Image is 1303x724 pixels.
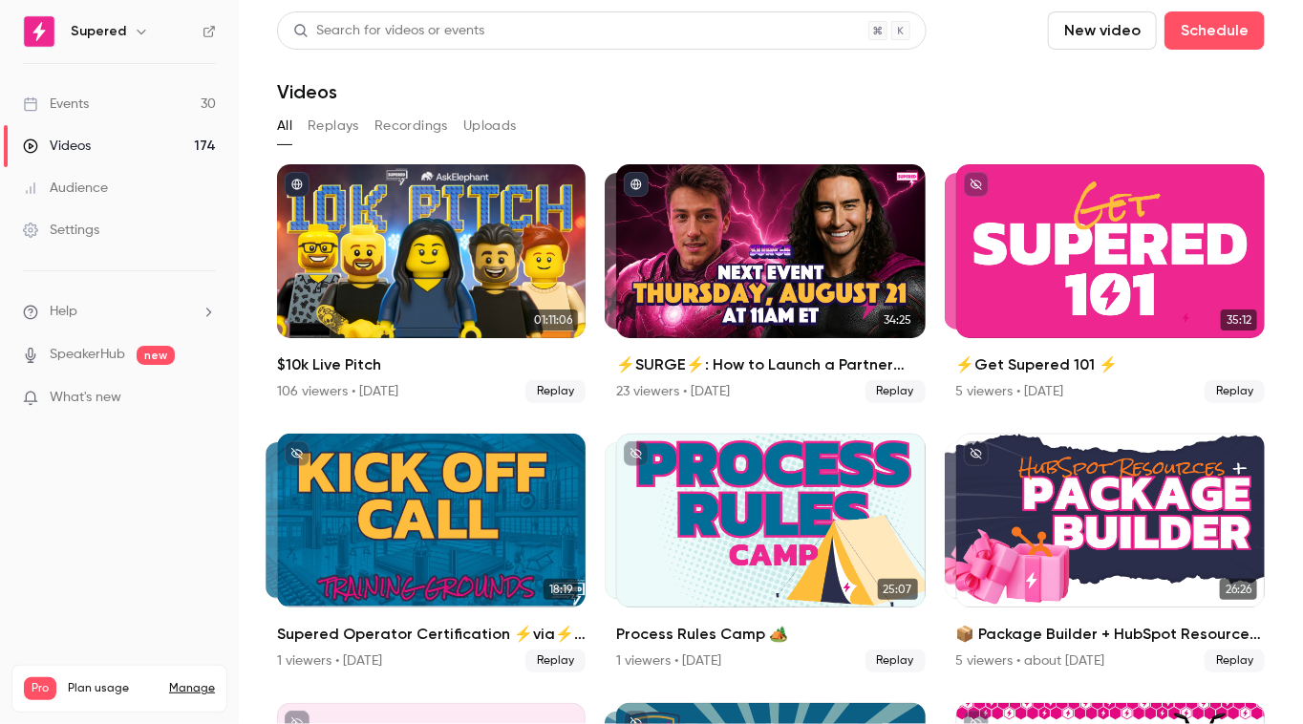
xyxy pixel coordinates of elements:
[277,111,292,141] button: All
[956,434,1265,672] li: 📦 Package Builder + HubSpot Resources 🧡
[1048,11,1157,50] button: New video
[616,164,925,403] li: ⚡️SURGE⚡️: How to Launch a Partner Portal On Top of HubSpot w/Introw
[616,164,925,403] a: 34:2534:25⚡️SURGE⚡️: How to Launch a Partner Portal On Top of HubSpot w/Introw23 viewers • [DATE]...
[865,380,926,403] span: Replay
[277,353,586,376] h2: $10k Live Pitch
[964,441,989,466] button: unpublished
[308,111,359,141] button: Replays
[956,651,1105,671] div: 5 viewers • about [DATE]
[24,677,56,700] span: Pro
[616,623,925,646] h2: Process Rules Camp 🏕️
[277,164,586,403] li: $10k Live Pitch
[956,434,1265,672] a: 26:2626:26📦 Package Builder + HubSpot Resources 🧡5 viewers • about [DATE]Replay
[956,164,1265,403] a: 35:1235:12⚡️Get Supered 101 ⚡️5 viewers • [DATE]Replay
[544,579,578,600] span: 18:19
[277,164,586,403] a: 01:11:06$10k Live Pitch106 viewers • [DATE]Replay
[374,111,448,141] button: Recordings
[169,681,215,696] a: Manage
[624,172,649,197] button: published
[277,623,586,646] h2: Supered Operator Certification ⚡️via⚡️ Training Grounds: Kickoff Call
[50,302,77,322] span: Help
[71,22,126,41] h6: Supered
[277,382,398,401] div: 106 viewers • [DATE]
[24,16,54,47] img: Supered
[1205,380,1265,403] span: Replay
[1205,649,1265,672] span: Replay
[1164,11,1265,50] button: Schedule
[616,434,925,672] li: Process Rules Camp 🏕️
[68,681,158,696] span: Plan usage
[624,441,649,466] button: unpublished
[277,11,1265,713] section: Videos
[616,651,721,671] div: 1 viewers • [DATE]
[956,623,1265,646] h2: 📦 Package Builder + HubSpot Resources 🧡
[23,221,99,240] div: Settings
[616,353,925,376] h2: ⚡️SURGE⚡️: How to Launch a Partner Portal On Top of HubSpot w/Introw
[528,309,578,330] span: 01:11:06
[293,21,484,41] div: Search for videos or events
[285,441,310,466] button: unpublished
[285,172,310,197] button: published
[277,434,586,672] li: Supered Operator Certification ⚡️via⚡️ Training Grounds: Kickoff Call
[525,649,586,672] span: Replay
[463,111,517,141] button: Uploads
[616,434,925,672] a: 25:0725:07Process Rules Camp 🏕️1 viewers • [DATE]Replay
[193,390,216,407] iframe: Noticeable Trigger
[23,95,89,114] div: Events
[23,302,216,322] li: help-dropdown-opener
[1221,309,1257,330] span: 35:12
[956,164,1265,403] li: ⚡️Get Supered 101 ⚡️
[277,80,337,103] h1: Videos
[50,388,121,408] span: What's new
[23,137,91,156] div: Videos
[277,651,382,671] div: 1 viewers • [DATE]
[879,309,918,330] span: 34:25
[865,649,926,672] span: Replay
[525,380,586,403] span: Replay
[50,345,125,365] a: SpeakerHub
[956,382,1064,401] div: 5 viewers • [DATE]
[277,434,586,672] a: 18:1918:19Supered Operator Certification ⚡️via⚡️ Training Grounds: Kickoff Call1 viewers • [DATE]...
[956,353,1265,376] h2: ⚡️Get Supered 101 ⚡️
[964,172,989,197] button: unpublished
[1220,579,1257,600] span: 26:26
[137,346,175,365] span: new
[23,179,108,198] div: Audience
[878,579,918,600] span: 25:07
[616,382,730,401] div: 23 viewers • [DATE]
